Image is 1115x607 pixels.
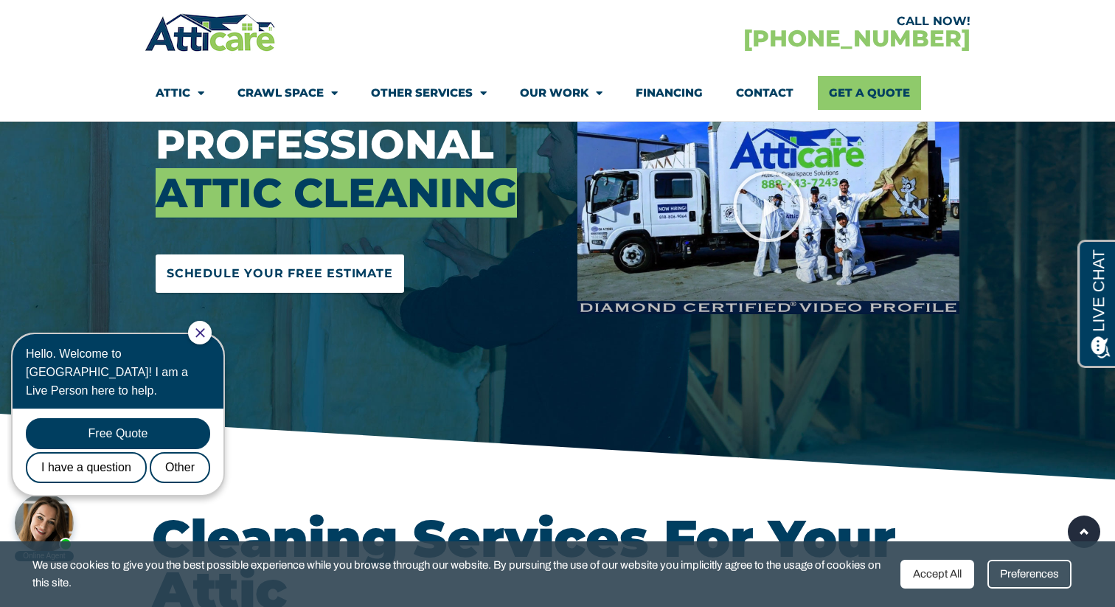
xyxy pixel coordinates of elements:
[156,168,517,218] span: Attic Cleaning
[156,76,959,110] nav: Menu
[237,76,338,110] a: Crawl Space
[987,560,1071,589] div: Preferences
[736,76,793,110] a: Contact
[36,12,119,30] span: Opens a chat window
[520,76,602,110] a: Our Work
[7,319,243,563] iframe: Chat Invitation
[167,262,393,285] span: Schedule Your Free Estimate
[156,254,404,293] a: Schedule Your Free Estimate
[636,76,703,110] a: Financing
[32,556,889,592] span: We use cookies to give you the best possible experience while you browse through our website. By ...
[900,560,974,589] div: Accept All
[557,15,970,27] div: CALL NOW!
[156,120,555,218] h3: Professional
[371,76,487,110] a: Other Services
[156,76,204,110] a: Attic
[818,76,921,110] a: Get A Quote
[732,170,805,243] div: Play Video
